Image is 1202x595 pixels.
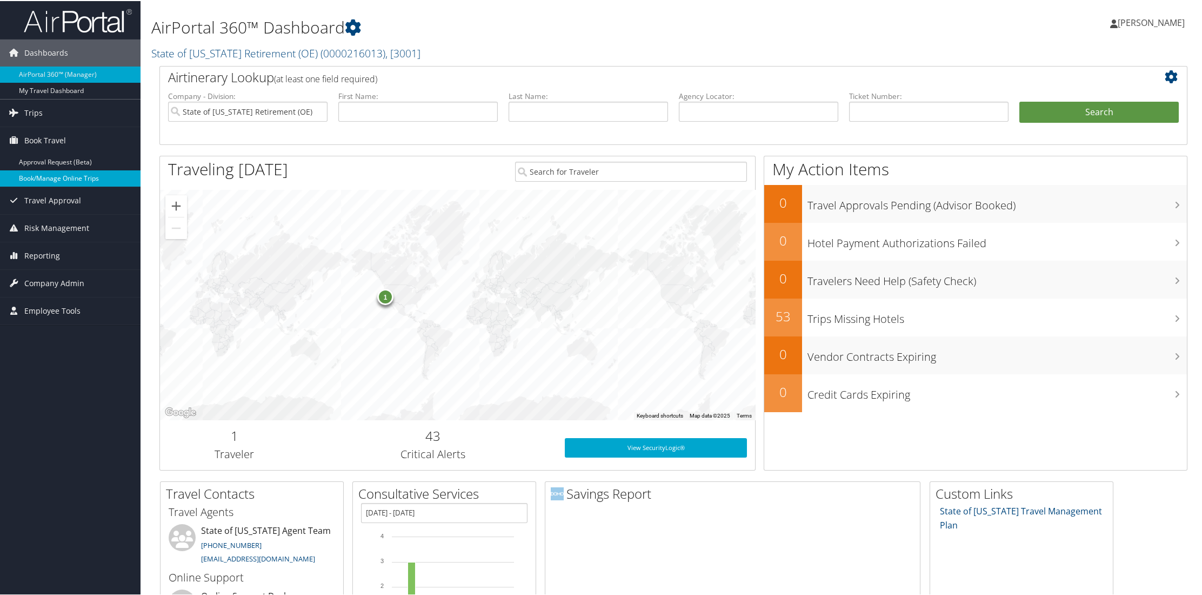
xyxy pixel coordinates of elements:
h3: Travel Agents [169,504,335,519]
h2: Consultative Services [358,484,536,502]
span: Employee Tools [24,296,81,323]
span: Company Admin [24,269,84,296]
h1: Traveling [DATE] [168,157,288,180]
div: 1 [377,288,393,304]
span: (at least one field required) [274,72,377,84]
button: Zoom in [165,194,187,216]
span: Map data ©2025 [690,412,730,418]
button: Search [1019,101,1179,122]
h3: Travel Approvals Pending (Advisor Booked) [807,191,1187,212]
h3: Travelers Need Help (Safety Check) [807,267,1187,288]
span: Reporting [24,241,60,268]
h2: 53 [764,306,802,325]
h2: 0 [764,193,802,211]
a: [PHONE_NUMBER] [201,539,262,549]
h2: 43 [317,426,549,444]
a: View SecurityLogic® [565,437,747,457]
a: Open this area in Google Maps (opens a new window) [163,405,198,419]
label: Ticket Number: [849,90,1009,101]
h1: AirPortal 360™ Dashboard [151,15,847,38]
h2: Savings Report [551,484,920,502]
span: , [ 3001 ] [385,45,420,59]
span: [PERSON_NAME] [1118,16,1185,28]
h3: Hotel Payment Authorizations Failed [807,229,1187,250]
tspan: 4 [380,532,384,538]
label: Last Name: [509,90,668,101]
h2: 0 [764,268,802,287]
span: Dashboards [24,38,68,65]
span: Trips [24,98,43,125]
button: Keyboard shortcuts [637,411,683,419]
a: 0Credit Cards Expiring [764,373,1187,411]
span: ( 0000216013 ) [320,45,385,59]
a: State of [US_STATE] Retirement (OE) [151,45,420,59]
h2: Travel Contacts [166,484,343,502]
tspan: 2 [380,581,384,588]
a: 0Travel Approvals Pending (Advisor Booked) [764,184,1187,222]
a: 0Vendor Contracts Expiring [764,335,1187,373]
input: Search for Traveler [515,161,747,181]
h2: 1 [168,426,300,444]
h2: 0 [764,382,802,400]
a: 53Trips Missing Hotels [764,297,1187,335]
h2: 0 [764,230,802,249]
h3: Traveler [168,446,300,461]
h3: Vendor Contracts Expiring [807,343,1187,363]
label: First Name: [338,90,498,101]
img: Google [163,405,198,419]
h2: Custom Links [936,484,1113,502]
a: 0Travelers Need Help (Safety Check) [764,260,1187,297]
span: Travel Approval [24,186,81,213]
label: Agency Locator: [679,90,838,101]
a: State of [US_STATE] Travel Management Plan [940,504,1102,530]
img: airportal-logo.png [24,7,132,32]
a: 0Hotel Payment Authorizations Failed [764,222,1187,260]
img: domo-logo.png [551,486,564,499]
h3: Online Support [169,569,335,584]
h2: 0 [764,344,802,362]
li: State of [US_STATE] Agent Team [163,523,340,567]
button: Zoom out [165,216,187,238]
label: Company - Division: [168,90,328,101]
h3: Trips Missing Hotels [807,305,1187,326]
h1: My Action Items [764,157,1187,180]
a: Terms (opens in new tab) [737,412,752,418]
h3: Credit Cards Expiring [807,381,1187,401]
h3: Critical Alerts [317,446,549,461]
span: Book Travel [24,126,66,153]
tspan: 3 [380,557,384,563]
span: Risk Management [24,214,89,241]
a: [PERSON_NAME] [1110,5,1196,38]
h2: Airtinerary Lookup [168,67,1093,85]
a: [EMAIL_ADDRESS][DOMAIN_NAME] [201,553,315,563]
